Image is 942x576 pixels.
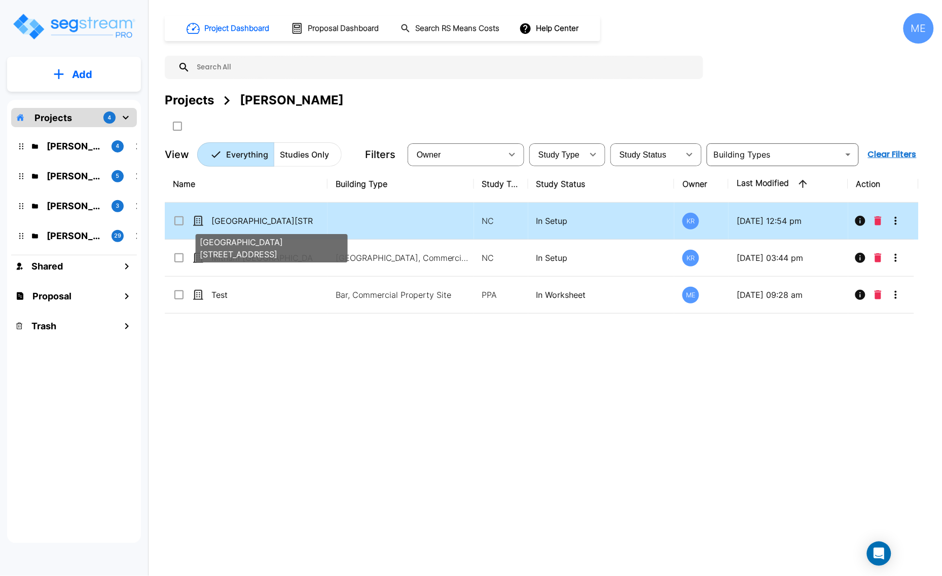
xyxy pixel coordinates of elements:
[536,215,667,227] p: In Setup
[417,150,441,159] span: Owner
[226,148,268,161] p: Everything
[415,23,499,34] h1: Search RS Means Costs
[710,147,839,162] input: Building Types
[240,91,344,109] div: [PERSON_NAME]
[165,166,328,203] th: Name
[34,111,72,125] p: Projects
[396,19,505,39] button: Search RS Means Costs
[31,259,63,273] h1: Shared
[197,142,274,167] button: Everything
[536,289,667,301] p: In Worksheet
[474,166,528,203] th: Study Type
[850,248,871,268] button: Info
[108,113,112,122] p: 4
[7,60,141,89] button: Add
[32,289,71,303] h1: Proposal
[737,215,840,227] p: [DATE] 12:54 pm
[274,142,342,167] button: Studies Only
[167,116,188,136] button: SelectAll
[729,166,848,203] th: Last Modified
[531,140,583,169] div: Select
[482,215,520,227] p: NC
[871,211,886,231] button: Delete
[871,248,886,268] button: Delete
[47,169,103,183] p: Jon's Folder
[886,248,906,268] button: More-Options
[204,23,269,34] h1: Project Dashboard
[612,140,679,169] div: Select
[864,144,921,165] button: Clear Filters
[410,140,502,169] div: Select
[867,542,891,566] div: Open Intercom Messenger
[12,12,136,41] img: Logo
[280,148,329,161] p: Studies Only
[183,17,275,40] button: Project Dashboard
[674,166,729,203] th: Owner
[211,289,313,301] p: Test
[737,289,840,301] p: [DATE] 09:28 am
[72,67,92,82] p: Add
[536,252,667,264] p: In Setup
[682,213,699,229] div: KR
[31,319,56,333] h1: Trash
[841,147,855,162] button: Open
[538,150,579,159] span: Study Type
[482,252,520,264] p: NC
[850,211,871,231] button: Info
[116,142,120,150] p: 4
[850,285,871,305] button: Info
[737,252,840,264] p: [DATE] 03:44 pm
[328,166,474,203] th: Building Type
[336,252,473,264] p: [GEOGRAPHIC_DATA], Commercial Property Site, Commercial Property Site
[165,147,189,162] p: View
[528,166,675,203] th: Study Status
[200,236,344,260] p: [GEOGRAPHIC_DATA][STREET_ADDRESS]
[47,199,103,213] p: Karina's Folder
[114,232,121,240] p: 29
[308,23,379,34] h1: Proposal Dashboard
[287,18,384,39] button: Proposal Dashboard
[197,142,342,167] div: Platform
[682,287,699,303] div: ME
[482,289,520,301] p: PPA
[682,250,699,266] div: KR
[886,211,906,231] button: More-Options
[620,150,667,159] span: Study Status
[116,202,120,210] p: 3
[848,166,919,203] th: Action
[47,229,103,243] p: Kristina's Folder (Finalized Reports)
[211,215,313,227] p: [GEOGRAPHIC_DATA][STREET_ADDRESS]
[871,285,886,305] button: Delete
[47,139,103,153] p: M.E. Folder
[903,13,934,44] div: ME
[165,91,214,109] div: Projects
[886,285,906,305] button: More-Options
[517,19,583,38] button: Help Center
[116,172,120,180] p: 5
[336,289,473,301] p: Bar, Commercial Property Site
[365,147,395,162] p: Filters
[190,56,698,79] input: Search All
